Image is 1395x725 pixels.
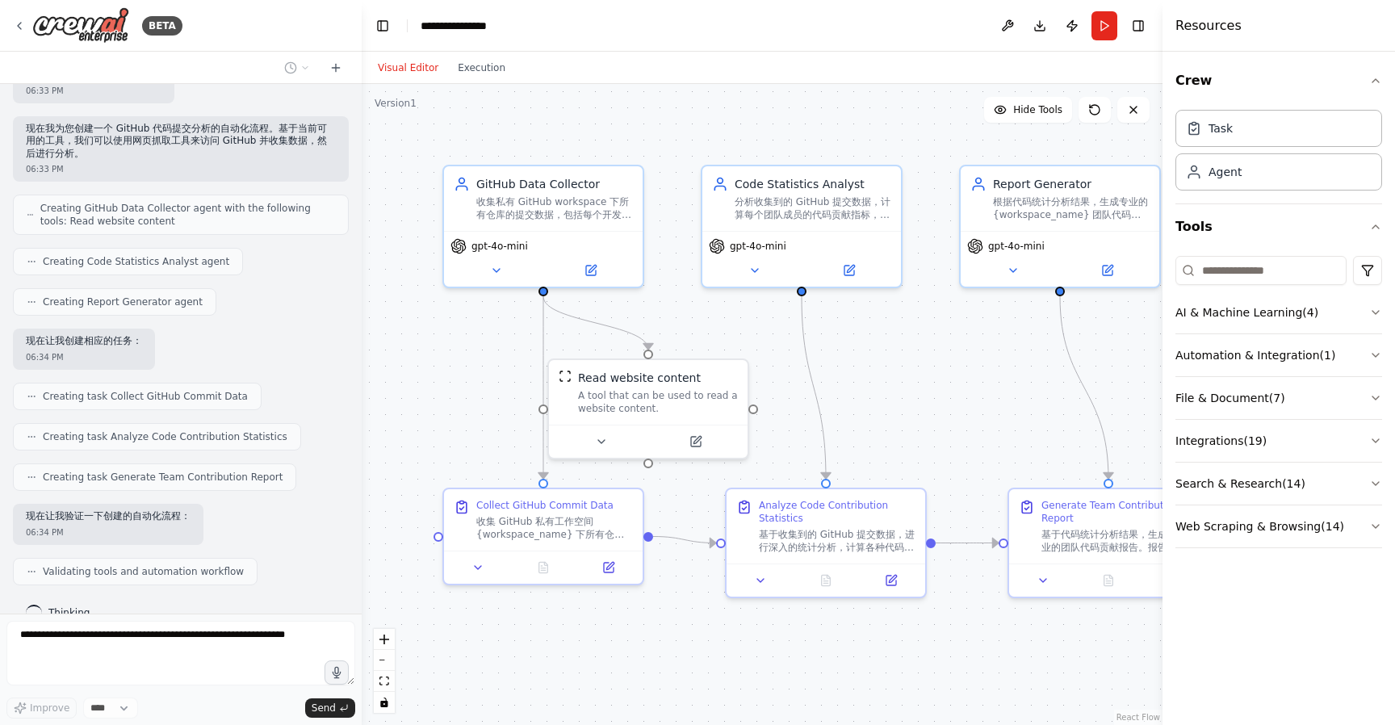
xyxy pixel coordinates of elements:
button: Hide right sidebar [1127,15,1150,37]
g: Edge from 74ea6af1-e4cc-4324-a768-48768a13212d to 27c1a32d-d212-4852-a6b8-7c3a2f6a94ee [936,535,999,551]
span: Creating task Analyze Code Contribution Statistics [43,430,287,443]
img: ScrapeWebsiteTool [559,370,572,383]
p: 现在我为您创建一个 GitHub 代码提交分析的自动化流程。基于当前可用的工具，我们可以使用网页抓取工具来访问 GitHub 并收集数据，然后进行分析。 [26,123,336,161]
div: 收集 GitHub 私有工作空间 {workspace_name} 下所有仓库在 {time_period} 时间段内的提交数据。需要获取每个团队成员的详细提交信息，包括： 1. 访问工作空间下... [476,515,633,541]
span: Creating task Collect GitHub Commit Data [43,390,248,403]
img: Logo [32,7,129,44]
button: No output available [1075,571,1143,590]
span: Validating tools and automation workflow [43,565,244,578]
button: Open in side panel [1146,571,1201,590]
button: Visual Editor [368,58,448,78]
span: Creating task Generate Team Contribution Report [43,471,283,484]
div: Collect GitHub Commit Data收集 GitHub 私有工作空间 {workspace_name} 下所有仓库在 {time_period} 时间段内的提交数据。需要获取每个... [442,488,644,585]
span: Hide Tools [1013,103,1062,116]
div: ScrapeWebsiteToolRead website contentA tool that can be used to read a website content. [547,358,749,459]
g: Edge from 0aa3cf78-93d1-4198-babf-98238efc22e6 to 27c1a32d-d212-4852-a6b8-7c3a2f6a94ee [1052,296,1116,479]
div: 06:33 PM [26,163,336,175]
button: No output available [509,558,578,577]
button: Execution [448,58,515,78]
div: Tools [1175,249,1382,561]
button: Hide left sidebar [371,15,394,37]
button: Integrations(19) [1175,420,1382,462]
h4: Resources [1175,16,1242,36]
button: Click to speak your automation idea [325,660,349,685]
div: 收集私有 GitHub workspace 下所有仓库的提交数据，包括每个开发者的提交统计信息，分析 {workspace_name} 下的 {time_period} 的代码贡献情况 [476,195,633,221]
button: Tools [1175,204,1382,249]
button: fit view [374,671,395,692]
button: Switch to previous chat [278,58,316,78]
button: Open in side panel [580,558,636,577]
span: Creating GitHub Data Collector agent with the following tools: Read website content [40,202,335,228]
div: Task [1209,120,1233,136]
button: Automation & Integration(1) [1175,334,1382,376]
span: Send [312,702,336,715]
div: 分析收集到的 GitHub 提交数据，计算每个团队成员的代码贡献指标，生成详细的统计报告，包括提交次数、代码行数变化、活跃度分析等关键数据 [735,195,891,221]
button: Crew [1175,58,1382,103]
div: 根据代码统计分析结果，生成专业的 {workspace_name} 团队代码贡献报告，包括图表、总结和建议，输出易于理解的 markdown 格式报告 [993,195,1150,221]
span: gpt-4o-mini [471,240,528,253]
g: Edge from 61167081-16b3-46be-bb38-5285efbd964d to 26c51481-626e-4d89-af27-15b1e675c8a3 [535,296,656,350]
div: Report Generator根据代码统计分析结果，生成专业的 {workspace_name} 团队代码贡献报告，包括图表、总结和建议，输出易于理解的 markdown 格式报告gpt-4o... [959,165,1161,288]
div: Analyze Code Contribution Statistics [759,499,915,525]
button: Open in side panel [545,261,636,280]
button: File & Document(7) [1175,377,1382,419]
div: Code Statistics Analyst分析收集到的 GitHub 提交数据，计算每个团队成员的代码贡献指标，生成详细的统计报告，包括提交次数、代码行数变化、活跃度分析等关键数据gpt-4... [701,165,903,288]
div: 06:34 PM [26,526,191,539]
a: React Flow attribution [1116,713,1160,722]
button: zoom out [374,650,395,671]
button: Start a new chat [323,58,349,78]
button: Send [305,698,355,718]
p: 现在让我创建相应的任务： [26,335,142,348]
g: Edge from f70c77e4-4325-4132-b8cf-59cd1c84673e to 74ea6af1-e4cc-4324-a768-48768a13212d [794,296,834,479]
button: No output available [792,571,861,590]
div: Generate Team Contribution Report [1041,499,1198,525]
div: A tool that can be used to read a website content. [578,389,738,415]
button: zoom in [374,629,395,650]
div: Agent [1209,164,1242,180]
div: React Flow controls [374,629,395,713]
button: AI & Machine Learning(4) [1175,291,1382,333]
span: Creating Report Generator agent [43,295,203,308]
div: Analyze Code Contribution Statistics基于收集到的 GitHub 提交数据，进行深入的统计分析，计算各种代码贡献指标： 1. 计算每个开发者的提交次数和频率 2... [725,488,927,598]
button: Open in side panel [650,432,741,451]
button: Open in side panel [803,261,894,280]
div: 基于代码统计分析结果，生成一份专业的团队代码贡献报告。报告需要包含： 1. 执行摘要 - 关键发现和总体团队表现 2. 个人贡献统计 - 每个团队成员的详细数据 3. 团队协作分析 - 跨项目协... [1041,528,1198,554]
g: Edge from 61167081-16b3-46be-bb38-5285efbd964d to 97055d8d-4da9-4fed-aa0d-ce18ffaf8d0c [535,296,551,479]
button: Web Scraping & Browsing(14) [1175,505,1382,547]
g: Edge from 97055d8d-4da9-4fed-aa0d-ce18ffaf8d0c to 74ea6af1-e4cc-4324-a768-48768a13212d [653,529,716,551]
span: Improve [30,702,69,715]
button: toggle interactivity [374,692,395,713]
div: Collect GitHub Commit Data [476,499,614,512]
span: gpt-4o-mini [988,240,1045,253]
div: Generate Team Contribution Report基于代码统计分析结果，生成一份专业的团队代码贡献报告。报告需要包含： 1. 执行摘要 - 关键发现和总体团队表现 2. 个人贡献... [1007,488,1209,598]
p: 现在让我验证一下创建的自动化流程： [26,510,191,523]
span: gpt-4o-mini [730,240,786,253]
button: Improve [6,698,77,719]
div: Report Generator [993,176,1150,192]
div: 06:34 PM [26,351,142,363]
button: Hide Tools [984,97,1072,123]
div: GitHub Data Collector收集私有 GitHub workspace 下所有仓库的提交数据，包括每个开发者的提交统计信息，分析 {workspace_name} 下的 {time... [442,165,644,288]
button: Open in side panel [1062,261,1153,280]
div: BETA [142,16,182,36]
div: Crew [1175,103,1382,203]
div: Read website content [578,370,701,386]
button: Open in side panel [863,571,919,590]
button: Search & Research(14) [1175,463,1382,505]
nav: breadcrumb [421,18,504,34]
div: Code Statistics Analyst [735,176,891,192]
div: Version 1 [375,97,417,110]
div: 基于收集到的 GitHub 提交数据，进行深入的统计分析，计算各种代码贡献指标： 1. 计算每个开发者的提交次数和频率 2. 统计每个开发者的代码行数变更（新增、删除、修改） 3. 分析活跃度趋... [759,528,915,554]
span: Thinking... [48,606,99,619]
div: GitHub Data Collector [476,176,633,192]
span: Creating Code Statistics Analyst agent [43,255,229,268]
div: 06:33 PM [26,85,161,97]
